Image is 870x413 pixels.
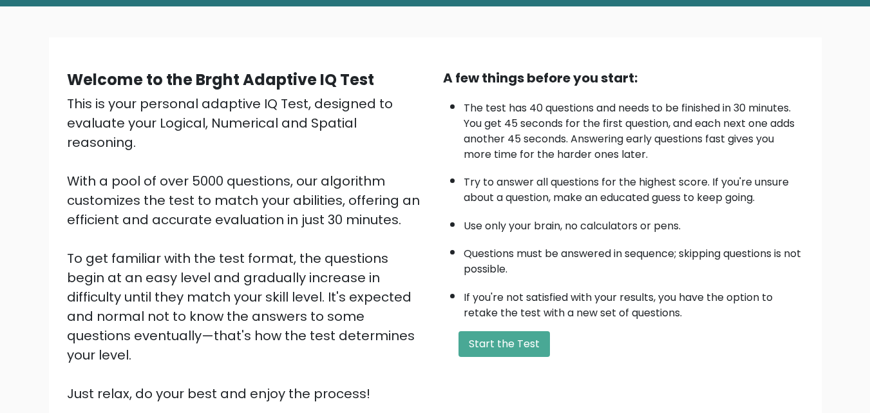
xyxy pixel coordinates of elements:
[67,69,374,90] b: Welcome to the Brght Adaptive IQ Test
[443,68,804,88] div: A few things before you start:
[464,283,804,321] li: If you're not satisfied with your results, you have the option to retake the test with a new set ...
[464,212,804,234] li: Use only your brain, no calculators or pens.
[464,168,804,206] li: Try to answer all questions for the highest score. If you're unsure about a question, make an edu...
[464,94,804,162] li: The test has 40 questions and needs to be finished in 30 minutes. You get 45 seconds for the firs...
[464,240,804,277] li: Questions must be answered in sequence; skipping questions is not possible.
[67,94,428,403] div: This is your personal adaptive IQ Test, designed to evaluate your Logical, Numerical and Spatial ...
[459,331,550,357] button: Start the Test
